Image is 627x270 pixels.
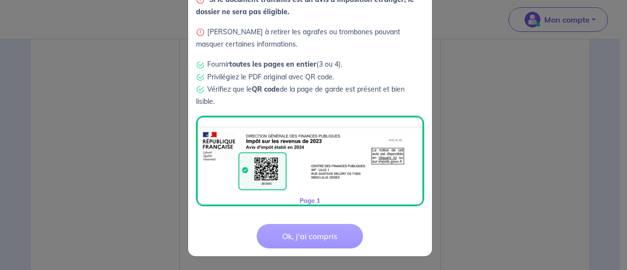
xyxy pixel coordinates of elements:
img: Check [196,85,205,94]
p: [PERSON_NAME] à retirer les agrafes ou trombones pouvant masquer certaines informations. [196,26,424,50]
img: Warning [196,28,205,37]
img: Avis D'impôts [196,116,424,206]
img: Check [196,73,205,82]
strong: toutes les pages en entier [229,60,316,69]
p: Fournir (3 ou 4). Privilégiez le PDF original avec QR code. Vérifiez que le de la page de garde e... [196,58,424,108]
img: Check [196,61,205,70]
strong: QR code [252,85,280,94]
button: Ok, j'ai compris [257,224,363,248]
